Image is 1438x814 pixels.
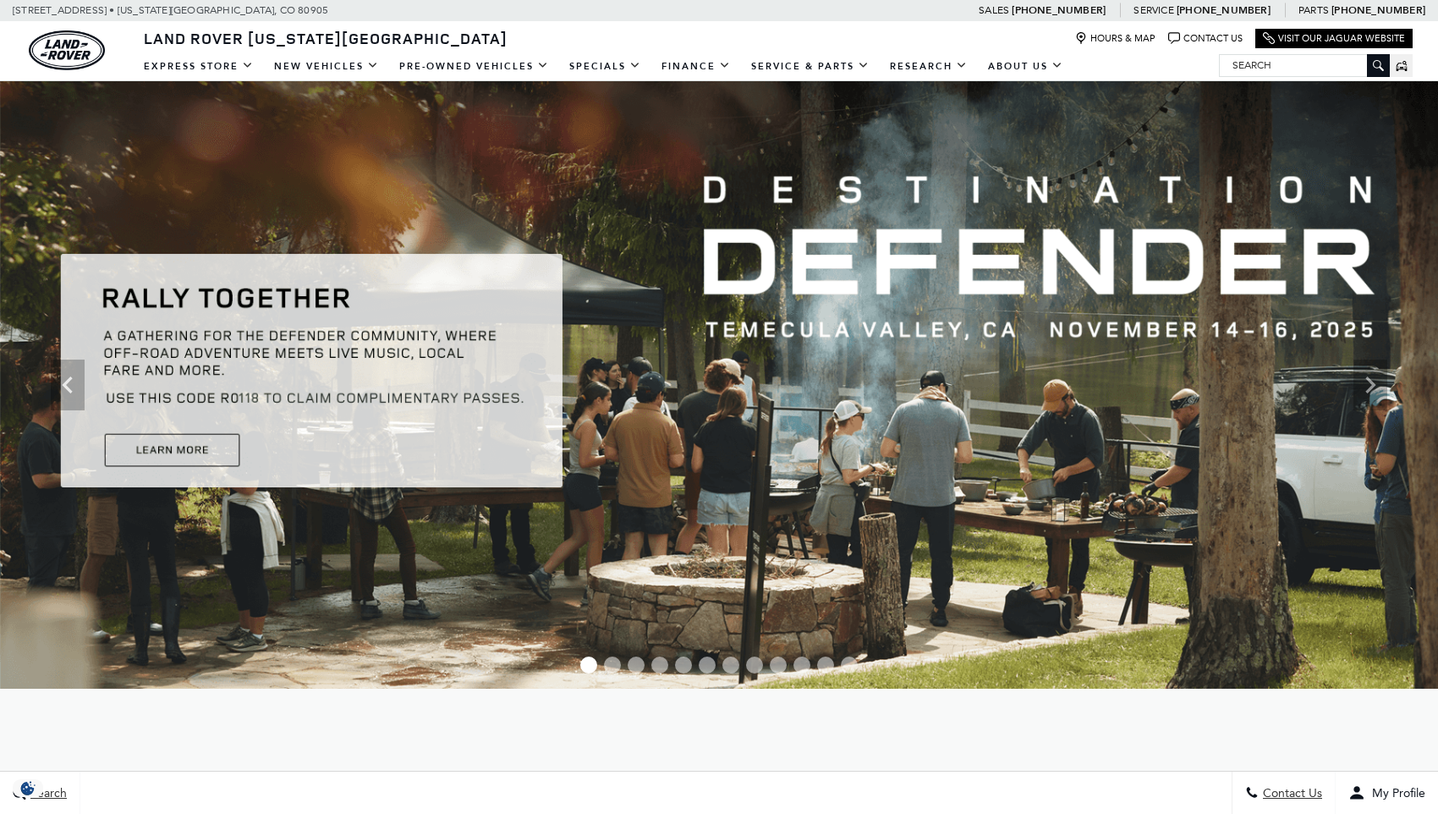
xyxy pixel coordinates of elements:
span: Go to slide 1 [580,657,597,674]
a: Finance [651,52,741,81]
a: Pre-Owned Vehicles [389,52,559,81]
img: Land Rover [29,30,105,70]
a: EXPRESS STORE [134,52,264,81]
a: [PHONE_NUMBER] [1331,3,1425,17]
span: Go to slide 2 [604,657,621,674]
a: Hours & Map [1075,32,1155,45]
a: Service & Parts [741,52,880,81]
span: Go to slide 12 [841,657,858,674]
img: Opt-Out Icon [8,779,47,797]
input: Search [1220,55,1389,75]
div: Previous [51,360,85,410]
a: [STREET_ADDRESS] • [US_STATE][GEOGRAPHIC_DATA], CO 80905 [13,4,328,16]
a: Land Rover [US_STATE][GEOGRAPHIC_DATA] [134,28,518,48]
section: Click to Open Cookie Consent Modal [8,779,47,797]
a: Contact Us [1168,32,1243,45]
span: Go to slide 9 [770,657,787,674]
span: Go to slide 3 [628,657,645,674]
span: Service [1133,4,1173,16]
a: New Vehicles [264,52,389,81]
span: Go to slide 11 [817,657,834,674]
span: Go to slide 4 [651,657,668,674]
nav: Main Navigation [134,52,1073,81]
a: About Us [978,52,1073,81]
span: Go to slide 10 [793,657,810,674]
span: Go to slide 7 [722,657,739,674]
span: Go to slide 8 [746,657,763,674]
span: Contact Us [1259,786,1322,800]
a: Visit Our Jaguar Website [1263,32,1405,45]
a: Specials [559,52,651,81]
a: [PHONE_NUMBER] [1177,3,1271,17]
a: Research [880,52,978,81]
div: Next [1353,360,1387,410]
a: land-rover [29,30,105,70]
span: Go to slide 5 [675,657,692,674]
span: My Profile [1365,786,1425,800]
span: Go to slide 6 [699,657,716,674]
a: [PHONE_NUMBER] [1012,3,1106,17]
span: Sales [979,4,1009,16]
button: Open user profile menu [1336,772,1438,814]
span: Parts [1298,4,1329,16]
span: Land Rover [US_STATE][GEOGRAPHIC_DATA] [144,28,508,48]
